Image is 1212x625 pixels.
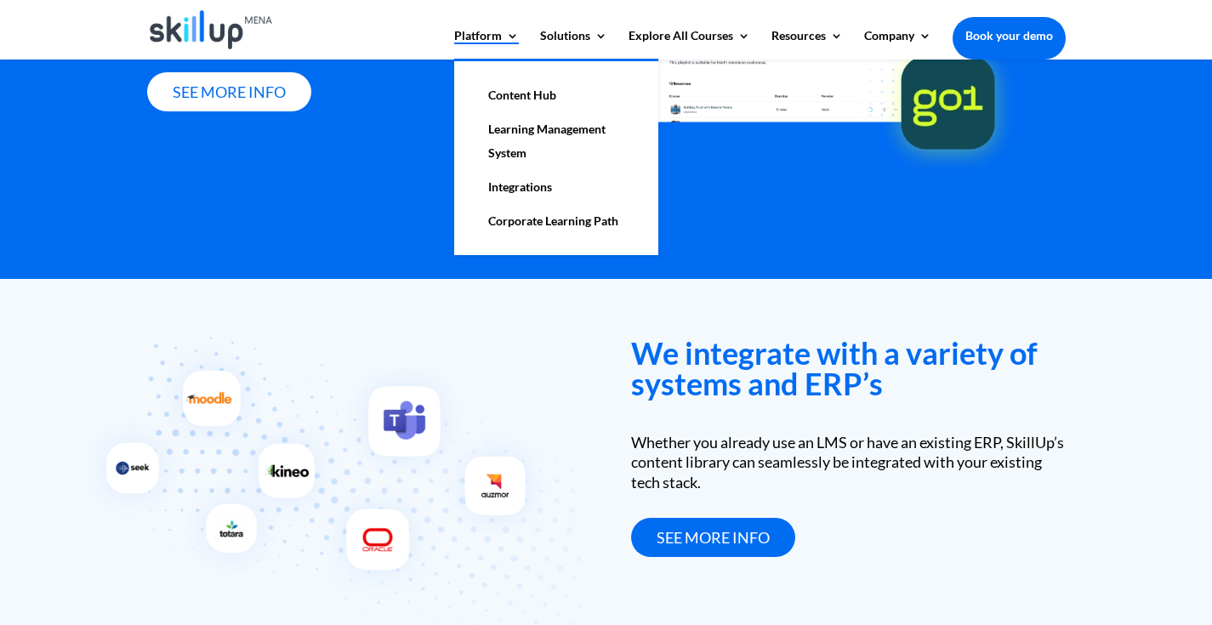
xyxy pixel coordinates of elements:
[631,338,1065,407] h3: We integrate with a variety of systems and ERP’s
[879,27,1017,166] img: go1 logo - Skillup
[953,17,1066,54] a: Book your demo
[921,441,1212,625] iframe: Chat Widget
[338,354,555,543] img: Integrate with communication tools - SkillUp MENA
[771,30,843,59] a: Resources
[73,335,290,583] img: Integrate with your existing LMS - SkillUp MENA
[471,204,641,238] a: Corporate Learning Path
[540,30,607,59] a: Solutions
[150,10,273,49] img: Skillup Mena
[631,433,1065,492] div: Whether you already use an LMS or have an existing ERP, SkillUp’s content library can seamlessly ...
[225,403,441,595] img: Integrate with existing ERP's - SkillUp MENA
[147,72,311,112] a: see more info
[471,78,641,112] a: Content Hub
[454,30,519,59] a: Platform
[864,30,931,59] a: Company
[629,30,750,59] a: Explore All Courses
[631,518,795,558] a: see more info
[471,112,641,170] a: Learning Management System
[471,170,641,204] a: Integrations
